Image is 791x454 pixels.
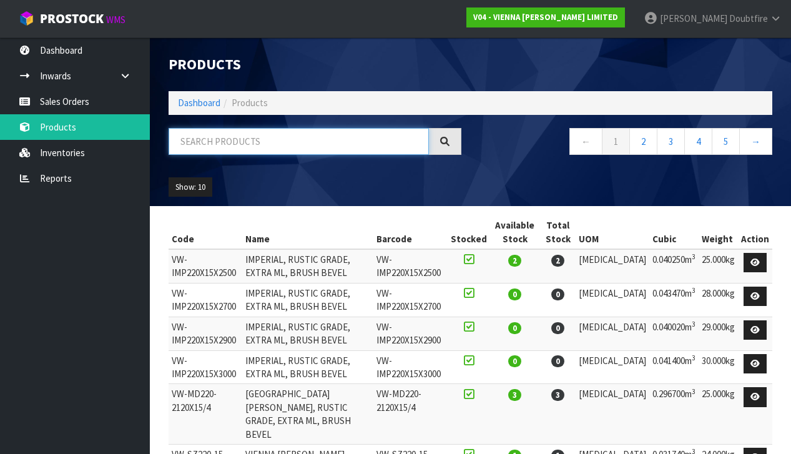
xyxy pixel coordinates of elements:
[692,353,695,362] sup: 3
[576,350,649,384] td: [MEDICAL_DATA]
[712,128,740,155] a: 5
[551,355,564,367] span: 0
[692,320,695,328] sup: 3
[699,384,738,445] td: 25.000kg
[649,384,699,445] td: 0.296700m
[576,215,649,249] th: UOM
[699,215,738,249] th: Weight
[232,97,268,109] span: Products
[738,215,772,249] th: Action
[729,12,768,24] span: Doubtfire
[242,384,373,445] td: [GEOGRAPHIC_DATA][PERSON_NAME], RUSTIC GRADE, EXTRA ML, BRUSH BEVEL
[551,255,564,267] span: 2
[19,11,34,26] img: cube-alt.png
[602,128,630,155] a: 1
[373,384,447,445] td: VW-MD220-2120X15/4
[660,12,727,24] span: [PERSON_NAME]
[692,387,695,396] sup: 3
[480,128,773,159] nav: Page navigation
[508,322,521,334] span: 0
[490,215,540,249] th: Available Stock
[169,317,242,350] td: VW-IMP220X15X2900
[649,215,699,249] th: Cubic
[40,11,104,27] span: ProStock
[699,350,738,384] td: 30.000kg
[508,255,521,267] span: 2
[576,384,649,445] td: [MEDICAL_DATA]
[178,97,220,109] a: Dashboard
[242,249,373,283] td: IMPERIAL, RUSTIC GRADE, EXTRA ML, BRUSH BEVEL
[649,317,699,350] td: 0.040020m
[576,283,649,317] td: [MEDICAL_DATA]
[373,317,447,350] td: VW-IMP220X15X2900
[508,355,521,367] span: 0
[169,384,242,445] td: VW-MD220-2120X15/4
[699,283,738,317] td: 28.000kg
[684,128,712,155] a: 4
[169,215,242,249] th: Code
[242,350,373,384] td: IMPERIAL, RUSTIC GRADE, EXTRA ML, BRUSH BEVEL
[649,249,699,283] td: 0.040250m
[373,350,447,384] td: VW-IMP220X15X3000
[242,283,373,317] td: IMPERIAL, RUSTIC GRADE, EXTRA ML, BRUSH BEVEL
[649,350,699,384] td: 0.041400m
[373,283,447,317] td: VW-IMP220X15X2700
[169,249,242,283] td: VW-IMP220X15X2500
[373,215,447,249] th: Barcode
[169,56,461,72] h1: Products
[169,128,429,155] input: Search products
[629,128,657,155] a: 2
[508,389,521,401] span: 3
[551,322,564,334] span: 0
[576,317,649,350] td: [MEDICAL_DATA]
[473,12,618,22] strong: V04 - VIENNA [PERSON_NAME] LIMITED
[242,317,373,350] td: IMPERIAL, RUSTIC GRADE, EXTRA ML, BRUSH BEVEL
[373,249,447,283] td: VW-IMP220X15X2500
[649,283,699,317] td: 0.043470m
[699,249,738,283] td: 25.000kg
[551,289,564,300] span: 0
[692,252,695,261] sup: 3
[692,286,695,295] sup: 3
[739,128,772,155] a: →
[699,317,738,350] td: 29.000kg
[169,350,242,384] td: VW-IMP220X15X3000
[657,128,685,155] a: 3
[540,215,576,249] th: Total Stock
[551,389,564,401] span: 3
[576,249,649,283] td: [MEDICAL_DATA]
[169,283,242,317] td: VW-IMP220X15X2700
[508,289,521,300] span: 0
[242,215,373,249] th: Name
[106,14,125,26] small: WMS
[169,177,212,197] button: Show: 10
[569,128,602,155] a: ←
[448,215,490,249] th: Stocked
